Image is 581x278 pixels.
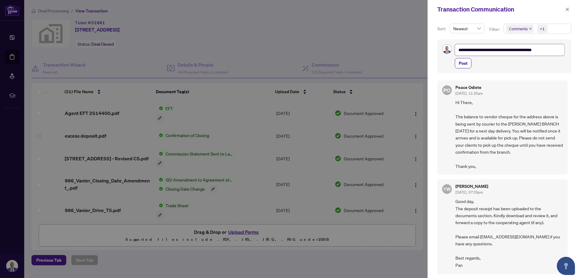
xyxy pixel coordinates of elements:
[489,26,501,33] p: Filter:
[443,185,451,193] span: YW
[437,5,563,14] div: Transaction Communication
[437,25,447,32] p: Sort:
[565,7,570,11] span: close
[453,24,481,33] span: Newest
[509,26,528,32] span: Comments
[455,58,471,68] button: Post
[455,190,483,195] span: [DATE], 07:29pm
[529,27,532,30] span: close
[443,86,450,94] span: PO
[506,25,533,33] span: Comments
[455,99,563,170] span: Hi There, The balance to vendor cheque for the address above is being sent by courier to the [PER...
[455,91,483,96] span: [DATE], 11:35am
[455,85,483,90] h5: Peace Odiete
[459,58,468,68] span: Post
[442,44,451,54] img: Profile Icon
[455,184,488,188] h5: [PERSON_NAME]
[557,257,575,275] button: Open asap
[540,26,545,32] div: +1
